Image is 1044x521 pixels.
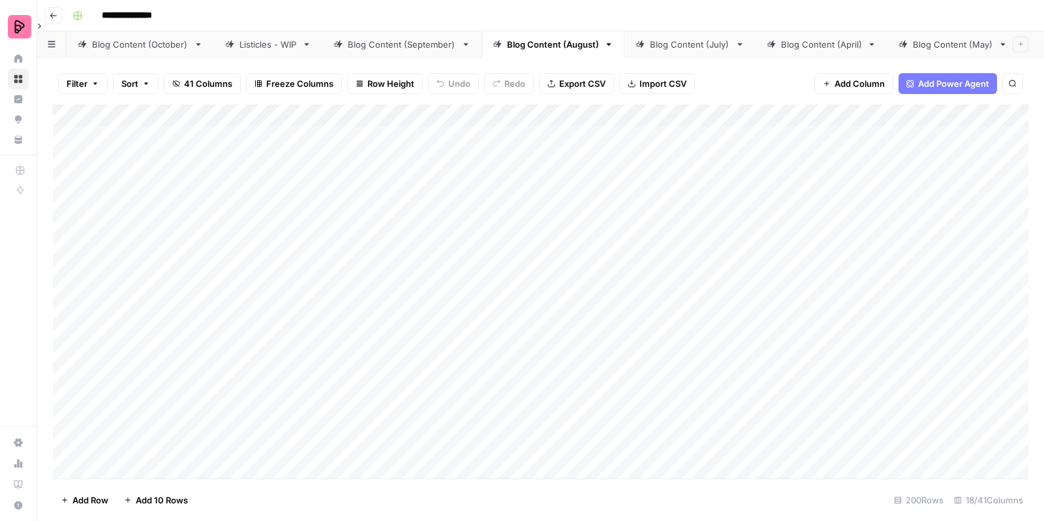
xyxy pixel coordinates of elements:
[8,129,29,150] a: Your Data
[8,495,29,516] button: Help + Support
[781,38,862,51] div: Blog Content (April)
[246,73,342,94] button: Freeze Columns
[8,15,31,39] img: Preply Logo
[8,109,29,130] a: Opportunities
[367,77,414,90] span: Row Height
[619,73,695,94] button: Import CSV
[184,77,232,90] span: 41 Columns
[214,31,322,57] a: Listicles - WIP
[889,490,949,511] div: 200 Rows
[266,77,333,90] span: Freeze Columns
[239,38,297,51] div: Listicles - WIP
[348,38,456,51] div: Blog Content (September)
[53,490,116,511] button: Add Row
[913,38,993,51] div: Blog Content (May)
[756,31,887,57] a: Blog Content (April)
[8,69,29,89] a: Browse
[322,31,482,57] a: Blog Content (September)
[58,73,108,94] button: Filter
[835,77,885,90] span: Add Column
[949,490,1028,511] div: 18/41 Columns
[887,31,1019,57] a: Blog Content (May)
[8,474,29,495] a: Learning Hub
[116,490,196,511] button: Add 10 Rows
[507,38,599,51] div: Blog Content (August)
[918,77,989,90] span: Add Power Agent
[164,73,241,94] button: 41 Columns
[67,77,87,90] span: Filter
[624,31,756,57] a: Blog Content (July)
[92,38,189,51] div: Blog Content (October)
[121,77,138,90] span: Sort
[8,10,29,43] button: Workspace: Preply
[448,77,470,90] span: Undo
[113,73,159,94] button: Sort
[8,432,29,453] a: Settings
[504,77,525,90] span: Redo
[650,38,730,51] div: Blog Content (July)
[347,73,423,94] button: Row Height
[639,77,686,90] span: Import CSV
[814,73,893,94] button: Add Column
[72,494,108,507] span: Add Row
[484,73,534,94] button: Redo
[67,31,214,57] a: Blog Content (October)
[482,31,624,57] a: Blog Content (August)
[8,48,29,69] a: Home
[898,73,997,94] button: Add Power Agent
[559,77,606,90] span: Export CSV
[539,73,614,94] button: Export CSV
[8,453,29,474] a: Usage
[8,89,29,110] a: Insights
[428,73,479,94] button: Undo
[136,494,188,507] span: Add 10 Rows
